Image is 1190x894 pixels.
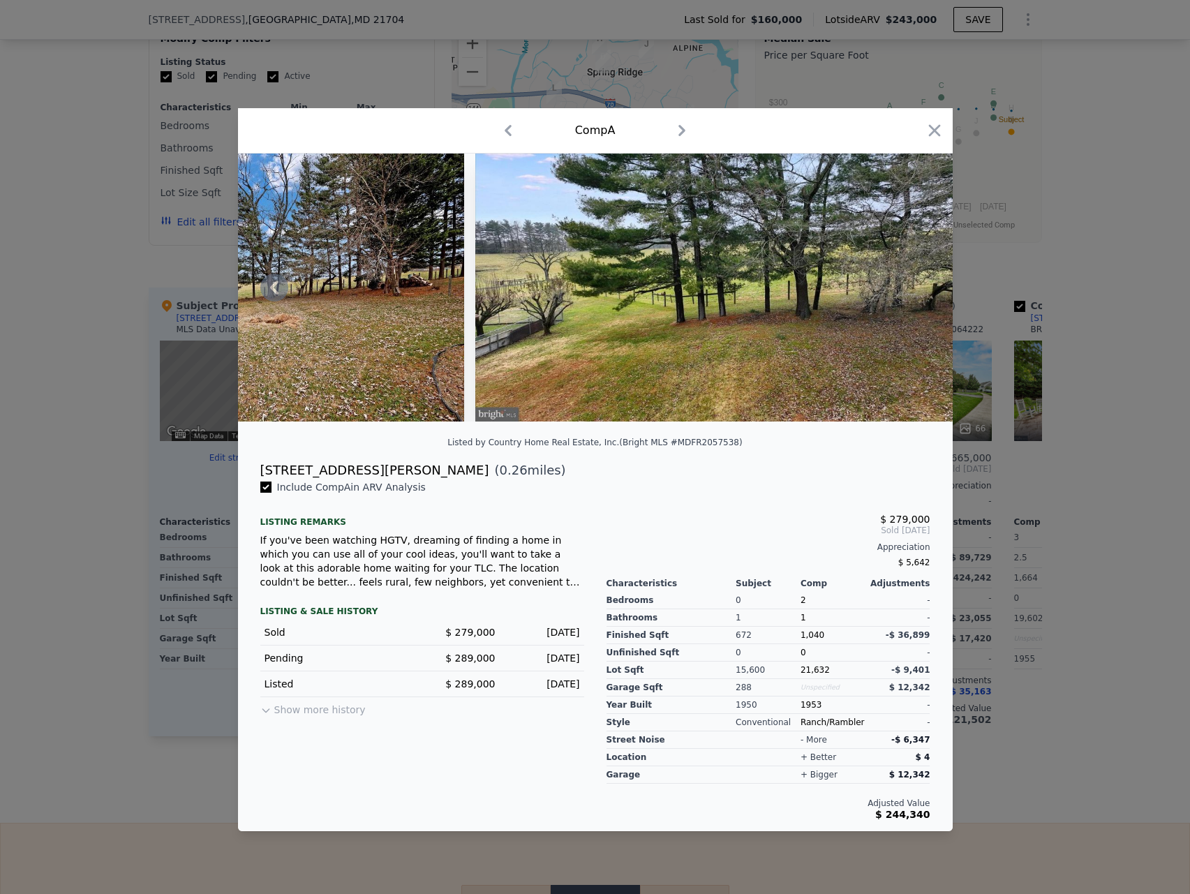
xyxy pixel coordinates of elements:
[801,648,806,657] span: 0
[62,154,464,422] img: Property Img
[607,679,736,696] div: Garage Sqft
[865,592,930,609] div: -
[507,625,580,639] div: [DATE]
[801,609,865,627] div: 1
[880,514,930,525] span: $ 279,000
[801,679,865,696] div: Unspecified
[736,644,801,662] div: 0
[607,766,736,784] div: garage
[889,683,930,692] span: $ 12,342
[736,679,801,696] div: 288
[445,678,495,690] span: $ 289,000
[607,578,736,589] div: Characteristics
[500,463,528,477] span: 0.26
[898,558,930,567] span: $ 5,642
[607,731,736,749] div: street noise
[260,505,584,528] div: Listing remarks
[736,714,801,731] div: Conventional
[272,482,431,493] span: Include Comp A in ARV Analysis
[736,609,801,627] div: 1
[736,627,801,644] div: 672
[801,578,865,589] div: Comp
[607,714,736,731] div: Style
[607,525,930,536] span: Sold [DATE]
[607,542,930,553] div: Appreciation
[607,662,736,679] div: Lot Sqft
[865,578,930,589] div: Adjustments
[865,609,930,627] div: -
[265,677,411,691] div: Listed
[916,752,930,762] span: $ 4
[736,662,801,679] div: 15,600
[445,627,495,638] span: $ 279,000
[801,696,865,714] div: 1953
[865,696,930,714] div: -
[607,609,736,627] div: Bathrooms
[736,592,801,609] div: 0
[607,592,736,609] div: Bedrooms
[891,735,930,745] span: -$ 6,347
[489,461,566,480] span: ( miles)
[801,665,830,675] span: 21,632
[260,606,584,620] div: LISTING & SALE HISTORY
[260,461,489,480] div: [STREET_ADDRESS][PERSON_NAME]
[736,578,801,589] div: Subject
[801,752,836,763] div: + better
[575,122,616,139] div: Comp A
[865,714,930,731] div: -
[865,644,930,662] div: -
[445,653,495,664] span: $ 289,000
[801,734,827,745] div: - more
[875,809,930,820] span: $ 244,340
[801,714,865,731] div: Ranch/Rambler
[607,749,736,766] div: location
[447,438,742,447] div: Listed by Country Home Real Estate, Inc. (Bright MLS #MDFR2057538)
[507,677,580,691] div: [DATE]
[801,769,838,780] div: + bigger
[260,697,366,717] button: Show more history
[607,627,736,644] div: Finished Sqft
[891,665,930,675] span: -$ 9,401
[507,651,580,665] div: [DATE]
[801,595,806,605] span: 2
[889,770,930,780] span: $ 12,342
[475,154,953,422] img: Property Img
[801,630,824,640] span: 1,040
[886,630,930,640] span: -$ 36,899
[607,798,930,809] div: Adjusted Value
[607,696,736,714] div: Year Built
[607,644,736,662] div: Unfinished Sqft
[260,533,584,589] div: If you've been watching HGTV, dreaming of finding a home in which you can use all of your cool id...
[265,625,411,639] div: Sold
[736,696,801,714] div: 1950
[265,651,411,665] div: Pending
